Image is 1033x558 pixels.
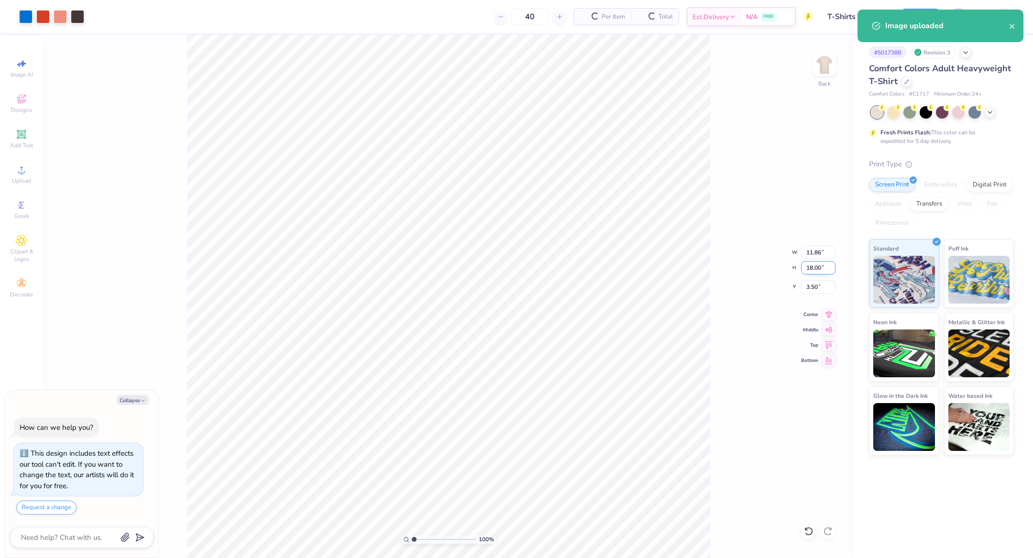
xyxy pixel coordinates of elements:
span: Clipart & logos [5,248,38,263]
img: Standard [873,256,935,304]
div: Back [818,79,831,88]
div: This design includes text effects our tool can't edit. If you want to change the text, our artist... [20,449,134,491]
span: FREE [763,13,773,20]
span: Image AI [11,71,33,78]
span: Center [801,311,818,318]
button: close [1009,20,1016,32]
div: Transfers [910,197,948,211]
img: Glow in the Dark Ink [873,403,935,451]
span: Middle [801,327,818,333]
div: Rhinestones [869,216,915,230]
img: Water based Ink [948,403,1010,451]
button: Request a change [16,501,77,514]
span: N/A [746,12,758,22]
span: 100 % [479,535,494,544]
span: Comfort Colors Adult Heavyweight T-Shirt [869,63,1011,87]
div: Print Type [869,159,1014,170]
input: – – [511,8,549,25]
button: Collapse [117,395,149,405]
div: Digital Print [967,178,1013,192]
strong: Fresh Prints Flash: [880,129,931,136]
div: Image uploaded [885,20,1009,32]
span: Comfort Colors [869,90,904,98]
div: This color can be expedited for 5 day delivery. [880,128,998,145]
span: Greek [14,212,29,220]
img: Puff Ink [948,256,1010,304]
span: Metallic & Glitter Ink [948,317,1005,327]
span: Upload [12,177,31,185]
span: Est. Delivery [692,12,729,22]
span: Decorate [10,291,33,298]
span: Total [659,12,673,22]
div: Screen Print [869,178,915,192]
span: Minimum Order: 24 + [934,90,982,98]
span: Per Item [602,12,625,22]
span: Add Text [10,142,33,149]
span: Water based Ink [948,391,992,401]
span: Designs [11,106,32,114]
img: Back [815,55,834,75]
div: Embroidery [918,178,964,192]
span: # C1717 [909,90,929,98]
div: Applique [869,197,907,211]
img: Neon Ink [873,329,935,377]
span: Puff Ink [948,243,968,253]
input: Untitled Design [820,7,890,26]
span: Standard [873,243,899,253]
div: Foil [981,197,1003,211]
div: How can we help you? [20,423,93,432]
div: Revision 3 [912,46,956,58]
div: # 501738B [869,46,907,58]
div: Vinyl [951,197,978,211]
span: Glow in the Dark Ink [873,391,928,401]
img: Metallic & Glitter Ink [948,329,1010,377]
span: Bottom [801,357,818,364]
span: Neon Ink [873,317,897,327]
span: Top [801,342,818,349]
